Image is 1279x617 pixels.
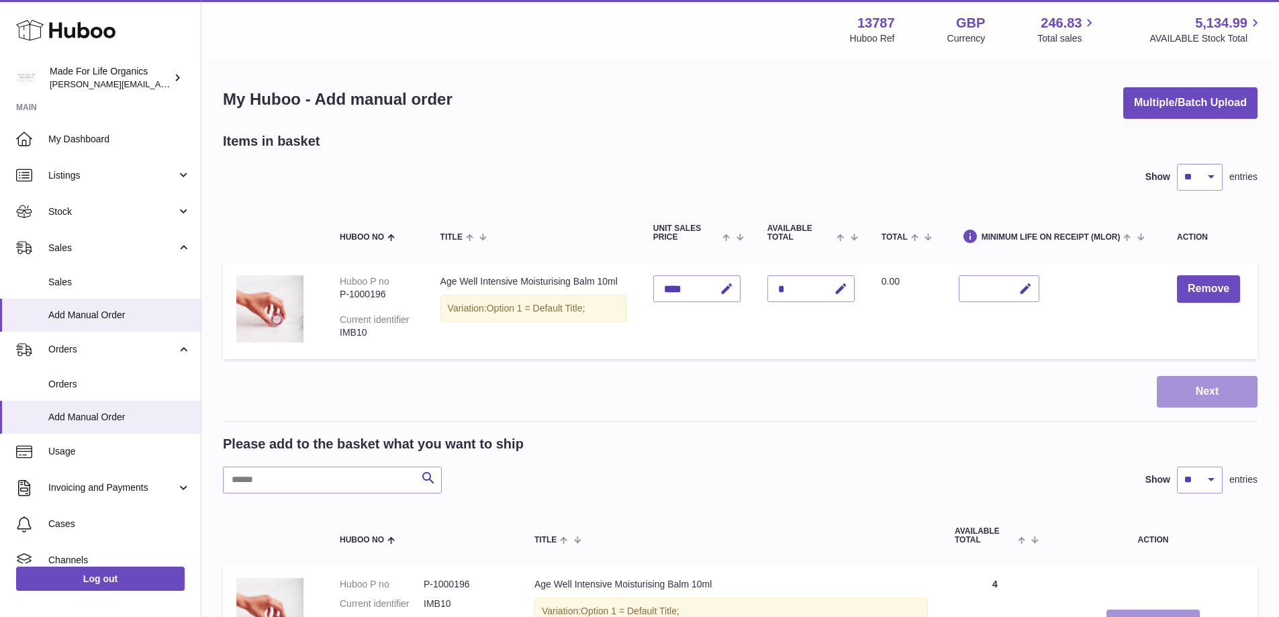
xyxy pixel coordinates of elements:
[534,536,557,544] span: Title
[223,89,453,110] h1: My Huboo - Add manual order
[340,326,414,339] div: IMB10
[424,578,508,591] dd: P-1000196
[653,224,720,242] span: Unit Sales Price
[48,411,191,424] span: Add Manual Order
[1037,32,1097,45] span: Total sales
[16,68,36,88] img: geoff.winwood@madeforlifeorganics.com
[50,79,341,89] span: [PERSON_NAME][EMAIL_ADDRESS][PERSON_NAME][DOMAIN_NAME]
[1123,87,1258,119] button: Multiple/Batch Upload
[48,518,191,530] span: Cases
[424,598,508,610] dd: IMB10
[48,133,191,146] span: My Dashboard
[48,276,191,289] span: Sales
[48,169,177,182] span: Listings
[1149,14,1263,45] a: 5,134.99 AVAILABLE Stock Total
[427,262,640,359] td: Age Well Intensive Moisturising Balm 10ml
[850,32,895,45] div: Huboo Ref
[1049,514,1258,558] th: Action
[857,14,895,32] strong: 13787
[1229,171,1258,183] span: entries
[581,606,679,616] span: Option 1 = Default Title;
[1145,171,1170,183] label: Show
[1041,14,1082,32] span: 246.83
[340,536,384,544] span: Huboo no
[947,32,986,45] div: Currency
[48,481,177,494] span: Invoicing and Payments
[48,445,191,458] span: Usage
[1145,473,1170,486] label: Show
[48,378,191,391] span: Orders
[48,205,177,218] span: Stock
[1037,14,1097,45] a: 246.83 Total sales
[340,314,410,325] div: Current identifier
[223,435,524,453] h2: Please add to the basket what you want to ship
[956,14,985,32] strong: GBP
[1157,376,1258,408] button: Next
[487,303,585,314] span: Option 1 = Default Title;
[1177,233,1244,242] div: Action
[982,233,1121,242] span: Minimum Life On Receipt (MLOR)
[1149,32,1263,45] span: AVAILABLE Stock Total
[340,288,414,301] div: P-1000196
[1177,275,1240,303] button: Remove
[48,343,177,356] span: Orders
[16,567,185,591] a: Log out
[440,295,626,322] div: Variation:
[1195,14,1247,32] span: 5,134.99
[48,242,177,254] span: Sales
[1229,473,1258,486] span: entries
[236,275,303,342] img: Age Well Intensive Moisturising Balm 10ml
[440,233,463,242] span: Title
[340,276,389,287] div: Huboo P no
[955,527,1014,544] span: AVAILABLE Total
[882,276,900,287] span: 0.00
[767,224,834,242] span: AVAILABLE Total
[223,132,320,150] h2: Items in basket
[882,233,908,242] span: Total
[50,65,171,91] div: Made For Life Organics
[340,578,424,591] dt: Huboo P no
[340,598,424,610] dt: Current identifier
[340,233,384,242] span: Huboo no
[48,309,191,322] span: Add Manual Order
[48,554,191,567] span: Channels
